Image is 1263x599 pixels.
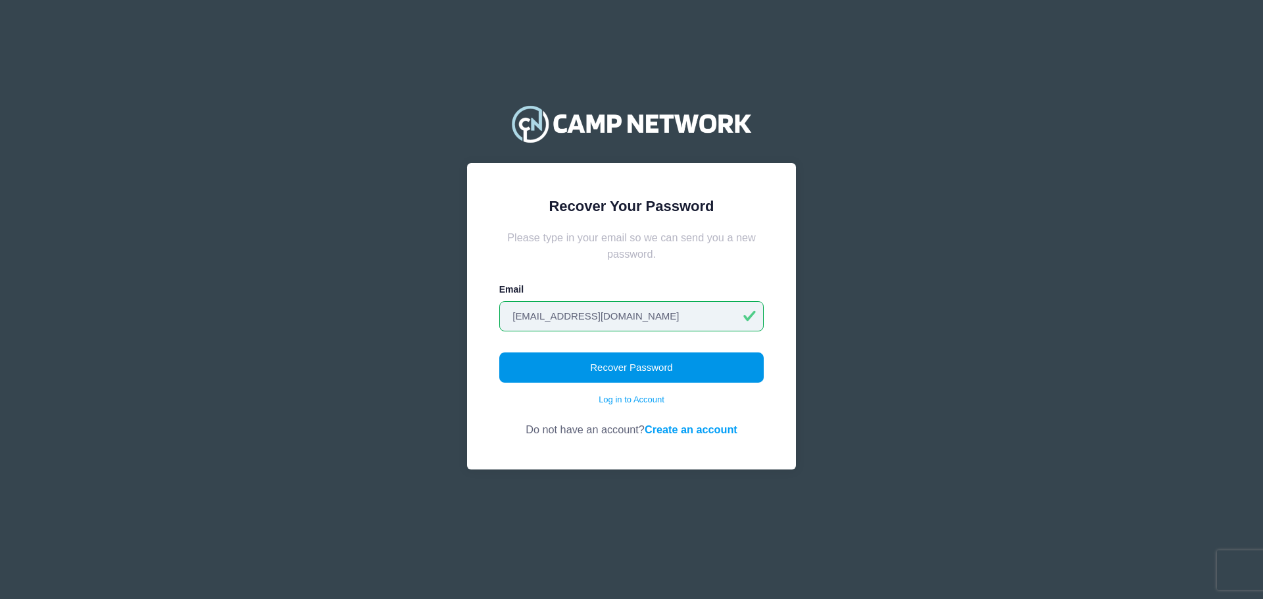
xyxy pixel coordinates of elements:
button: Recover Password [499,352,764,383]
img: Camp Network [506,97,757,150]
div: Please type in your email so we can send you a new password. [499,229,764,262]
div: Do not have an account? [499,406,764,437]
label: Email [499,283,524,297]
div: Recover Your Password [499,195,764,217]
a: Create an account [645,423,737,435]
a: Log in to Account [599,393,664,406]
